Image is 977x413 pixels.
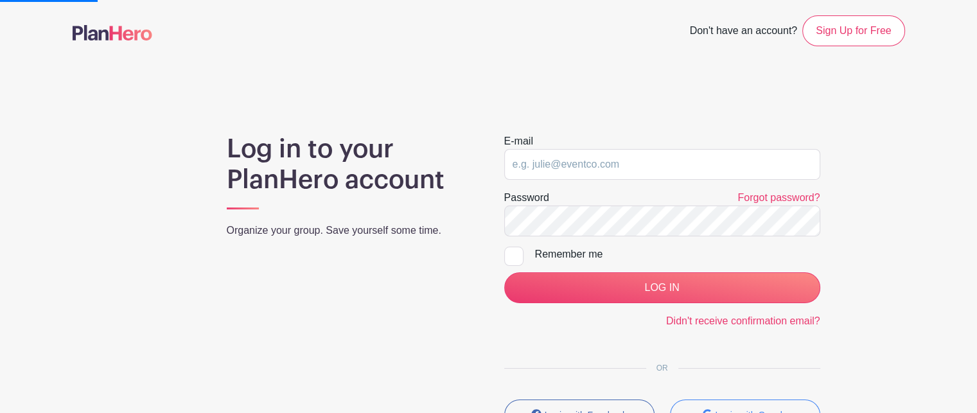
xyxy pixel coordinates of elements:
[737,192,820,203] a: Forgot password?
[504,190,549,206] label: Password
[689,18,797,46] span: Don't have an account?
[802,15,904,46] a: Sign Up for Free
[535,247,820,262] div: Remember me
[73,25,152,40] img: logo-507f7623f17ff9eddc593b1ce0a138ce2505c220e1c5a4e2b4648c50719b7d32.svg
[504,149,820,180] input: e.g. julie@eventco.com
[227,134,473,195] h1: Log in to your PlanHero account
[666,315,820,326] a: Didn't receive confirmation email?
[646,364,678,373] span: OR
[227,223,473,238] p: Organize your group. Save yourself some time.
[504,134,533,149] label: E-mail
[504,272,820,303] input: LOG IN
